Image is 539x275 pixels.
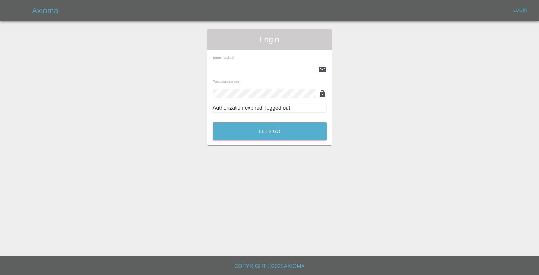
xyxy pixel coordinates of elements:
button: Let's Go [213,122,327,140]
small: (required) [221,56,234,59]
h5: Axioma [32,5,58,16]
div: Authorization expired, logged out [213,104,327,112]
span: Password [213,80,240,83]
a: Login [510,5,531,16]
small: (required) [228,81,240,83]
span: Email [213,55,234,59]
span: Login [213,34,327,45]
h6: Copyright © 2025 Axioma [5,262,534,271]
